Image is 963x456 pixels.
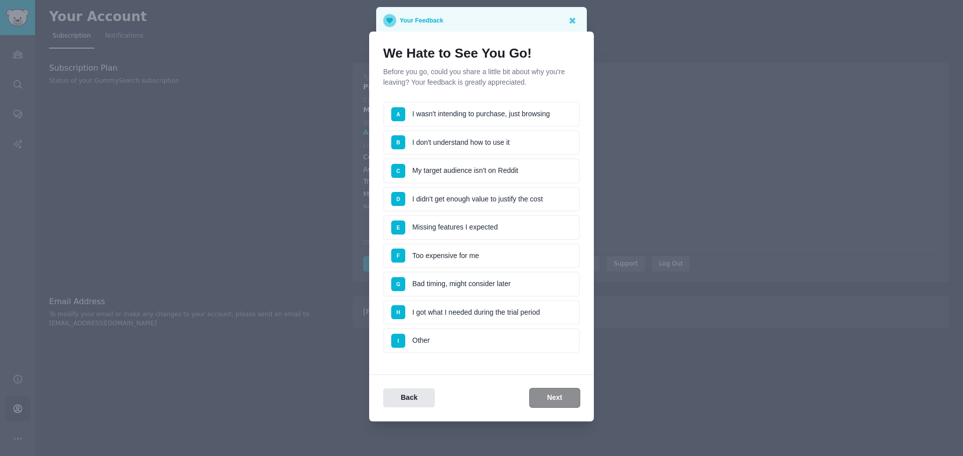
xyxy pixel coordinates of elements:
[396,224,400,231] span: E
[396,168,400,174] span: C
[396,196,400,202] span: D
[383,388,435,408] button: Back
[383,67,580,88] p: Before you go, could you share a little bit about why you're leaving? Your feedback is greatly ap...
[396,281,400,287] span: G
[396,139,400,145] span: B
[396,111,400,117] span: A
[396,309,400,315] span: H
[383,46,580,62] h1: We Hate to See You Go!
[397,253,400,259] span: F
[398,338,399,344] span: I
[400,14,443,27] p: Your Feedback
